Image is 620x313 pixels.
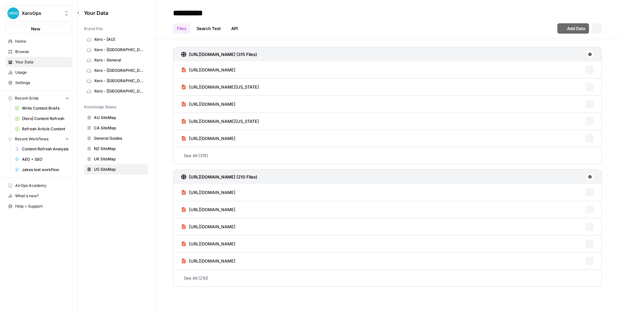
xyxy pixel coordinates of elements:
[557,23,589,34] button: Add Data
[5,67,72,78] a: Usage
[181,47,257,61] a: [URL][DOMAIN_NAME] (315 Files)
[189,51,257,58] h3: [URL][DOMAIN_NAME] (315 Files)
[84,76,148,86] a: Xero - [[GEOGRAPHIC_DATA]]
[193,23,225,34] a: Search Test
[5,78,72,88] a: Settings
[84,9,140,17] span: Your Data
[189,118,259,124] span: [URL][DOMAIN_NAME][US_STATE]
[84,45,148,55] a: Xero - [[GEOGRAPHIC_DATA]]
[173,270,602,286] a: See All (210)
[15,59,69,65] span: Your Data
[15,38,69,44] span: Home
[181,201,235,218] a: [URL][DOMAIN_NAME]
[181,235,235,252] a: [URL][DOMAIN_NAME]
[12,113,72,124] a: [Xero] Content Refresh
[31,26,40,32] span: New
[189,135,235,142] span: [URL][DOMAIN_NAME]
[94,88,145,94] span: Xero - [[GEOGRAPHIC_DATA]]
[84,133,148,144] a: General Guides
[181,184,235,201] a: [URL][DOMAIN_NAME]
[5,134,72,144] button: Recent Workflows
[22,146,69,152] span: Content Refresh Analysis
[22,10,61,16] span: XeroOps
[22,167,69,173] span: Jakes test workflow
[84,144,148,154] a: NZ SiteMap
[181,130,235,147] a: [URL][DOMAIN_NAME]
[181,218,235,235] a: [URL][DOMAIN_NAME]
[84,104,116,110] span: Knowledge Bases
[189,189,235,196] span: [URL][DOMAIN_NAME]
[84,34,148,45] a: Xero - [AU]
[15,136,48,142] span: Recent Workflows
[94,146,145,152] span: NZ SiteMap
[94,57,145,63] span: Xero - General
[5,191,72,201] button: What's new?
[5,5,72,21] button: Workspace: XeroOps
[189,101,235,107] span: [URL][DOMAIN_NAME]
[5,93,72,103] button: Recent Grids
[5,47,72,57] a: Browse
[5,201,72,211] button: Help + Support
[15,70,69,75] span: Usage
[181,96,235,113] a: [URL][DOMAIN_NAME]
[84,113,148,123] a: AU SiteMap
[94,135,145,141] span: General Guides
[189,206,235,213] span: [URL][DOMAIN_NAME]
[22,126,69,132] span: Refresh Article Content
[5,57,72,67] a: Your Data
[84,86,148,96] a: Xero - [[GEOGRAPHIC_DATA]]
[12,165,72,175] a: Jakes test workflow
[181,79,259,95] a: [URL][DOMAIN_NAME][US_STATE]
[567,25,585,32] span: Add Data
[181,253,235,269] a: [URL][DOMAIN_NAME]
[181,170,257,184] a: [URL][DOMAIN_NAME] (210 Files)
[94,115,145,121] span: AU SiteMap
[94,125,145,131] span: CA SiteMap
[12,103,72,113] a: Write Content Briefs
[15,80,69,86] span: Settings
[189,258,235,264] span: [URL][DOMAIN_NAME]
[15,183,69,189] span: AirOps Academy
[84,123,148,133] a: CA SiteMap
[12,154,72,165] a: AEO + SEO
[189,174,257,180] h3: [URL][DOMAIN_NAME] (210 Files)
[181,113,259,130] a: [URL][DOMAIN_NAME][US_STATE]
[22,116,69,122] span: [Xero] Content Refresh
[84,26,103,32] span: Brand Kits
[12,124,72,134] a: Refresh Article Content
[22,156,69,162] span: AEO + SEO
[5,180,72,191] a: AirOps Academy
[94,47,145,53] span: Xero - [[GEOGRAPHIC_DATA]]
[173,147,602,164] a: See All (315)
[84,164,148,175] a: US SiteMap
[84,154,148,164] a: UK SiteMap
[12,144,72,154] a: Content Refresh Analysis
[94,68,145,73] span: Xero - [[GEOGRAPHIC_DATA]]
[94,167,145,172] span: US SiteMap
[94,156,145,162] span: UK SiteMap
[84,55,148,65] a: Xero - General
[189,223,235,230] span: [URL][DOMAIN_NAME]
[189,67,235,73] span: [URL][DOMAIN_NAME]
[22,105,69,111] span: Write Content Briefs
[94,37,145,42] span: Xero - [AU]
[5,24,72,34] button: New
[5,36,72,47] a: Home
[7,7,19,19] img: XeroOps Logo
[94,78,145,84] span: Xero - [[GEOGRAPHIC_DATA]]
[173,23,190,34] a: Files
[84,65,148,76] a: Xero - [[GEOGRAPHIC_DATA]]
[15,49,69,55] span: Browse
[15,203,69,209] span: Help + Support
[181,61,235,78] a: [URL][DOMAIN_NAME]
[189,241,235,247] span: [URL][DOMAIN_NAME]
[227,23,242,34] a: API
[189,84,259,90] span: [URL][DOMAIN_NAME][US_STATE]
[15,95,38,101] span: Recent Grids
